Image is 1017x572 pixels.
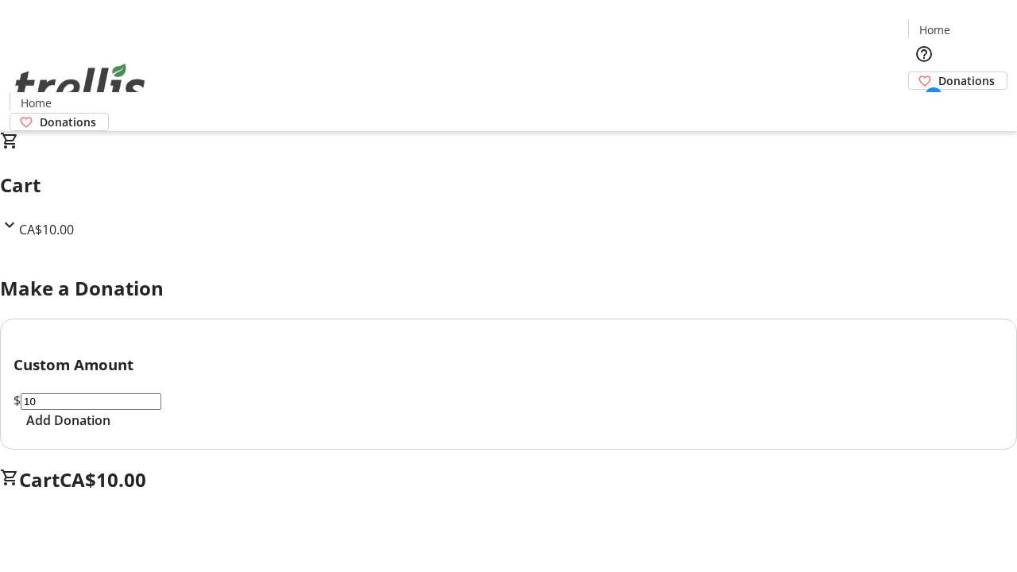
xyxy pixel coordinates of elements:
[19,221,74,238] span: CA$10.00
[14,354,1003,376] h3: Custom Amount
[10,46,151,126] img: Orient E2E Organization Vg49iMFUsy's Logo
[909,21,960,38] a: Home
[919,21,950,38] span: Home
[60,466,146,493] span: CA$10.00
[21,95,52,111] span: Home
[908,71,1007,90] a: Donations
[908,38,940,70] button: Help
[21,393,161,410] input: Donation Amount
[26,411,110,430] span: Add Donation
[908,90,940,122] button: Cart
[938,72,995,89] span: Donations
[14,411,123,430] button: Add Donation
[40,114,96,130] span: Donations
[14,392,21,409] span: $
[10,113,109,131] a: Donations
[10,95,61,111] a: Home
